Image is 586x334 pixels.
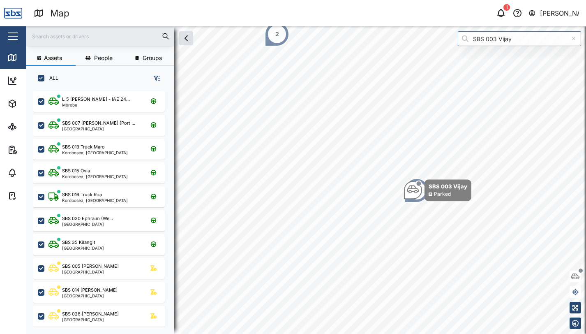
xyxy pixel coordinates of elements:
[540,8,579,19] div: [PERSON_NAME]
[4,4,22,22] img: Main Logo
[21,145,49,154] div: Reports
[21,122,41,131] div: Sites
[62,311,119,318] div: SBS 026 [PERSON_NAME]
[62,151,128,155] div: Korobosea, [GEOGRAPHIC_DATA]
[62,239,95,246] div: SBS 35 Kilangit
[21,168,47,177] div: Alarms
[265,22,289,46] div: Map marker
[62,222,113,226] div: [GEOGRAPHIC_DATA]
[50,6,69,21] div: Map
[62,287,118,294] div: SBS 014 [PERSON_NAME]
[94,55,113,61] span: People
[33,88,174,327] div: grid
[26,26,586,334] canvas: Map
[62,198,128,202] div: Korobosea, [GEOGRAPHIC_DATA]
[62,144,105,151] div: SBS 013 Truck Maro
[404,179,471,201] div: Map marker
[62,167,90,174] div: SBS 015 Ovia
[503,4,510,11] div: 1
[21,53,40,62] div: Map
[62,174,128,179] div: Korobosea, [GEOGRAPHIC_DATA]
[62,318,119,322] div: [GEOGRAPHIC_DATA]
[429,182,467,190] div: SBS 003 Vijay
[44,55,62,61] span: Assets
[275,30,279,39] div: 2
[21,191,44,200] div: Tasks
[62,294,118,298] div: [GEOGRAPHIC_DATA]
[62,263,119,270] div: SBS 005 [PERSON_NAME]
[62,103,130,107] div: Morobe
[143,55,162,61] span: Groups
[62,215,113,222] div: SBS 030 Ephraim (We...
[62,270,119,274] div: [GEOGRAPHIC_DATA]
[434,190,451,198] div: Parked
[21,76,58,85] div: Dashboard
[404,178,429,203] div: Map marker
[62,120,135,127] div: SBS 007 [PERSON_NAME] (Port ...
[31,30,169,42] input: Search assets or drivers
[62,127,135,131] div: [GEOGRAPHIC_DATA]
[62,191,102,198] div: SBS 016 Truck Roa
[62,246,104,250] div: [GEOGRAPHIC_DATA]
[62,96,130,103] div: L-5 [PERSON_NAME] - IAE 24...
[21,99,47,108] div: Assets
[44,75,58,81] label: ALL
[458,31,581,46] input: Search by People, Asset, Geozone or Place
[528,7,579,19] button: [PERSON_NAME]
